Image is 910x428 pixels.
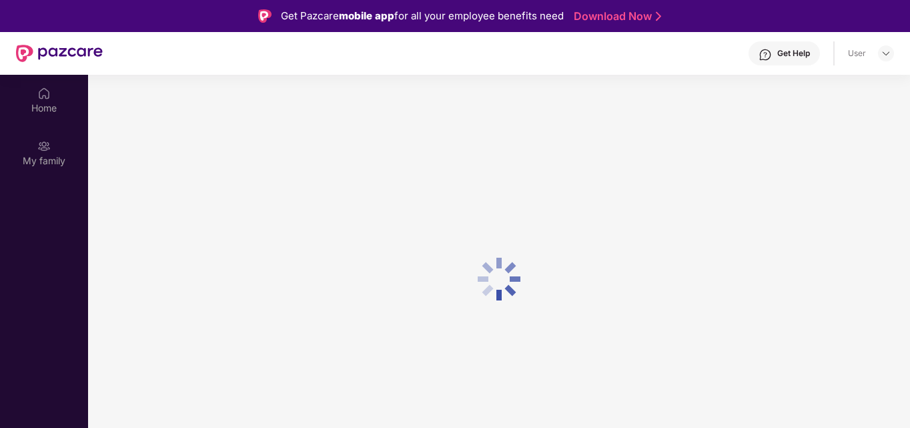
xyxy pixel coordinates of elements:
img: Stroke [656,9,661,23]
img: svg+xml;base64,PHN2ZyB3aWR0aD0iMjAiIGhlaWdodD0iMjAiIHZpZXdCb3g9IjAgMCAyMCAyMCIgZmlsbD0ibm9uZSIgeG... [37,140,51,153]
img: svg+xml;base64,PHN2ZyBpZD0iSGVscC0zMngzMiIgeG1sbnM9Imh0dHA6Ly93d3cudzMub3JnLzIwMDAvc3ZnIiB3aWR0aD... [759,48,772,61]
div: Get Help [777,48,810,59]
img: New Pazcare Logo [16,45,103,62]
div: Get Pazcare for all your employee benefits need [281,8,564,24]
img: svg+xml;base64,PHN2ZyBpZD0iSG9tZSIgeG1sbnM9Imh0dHA6Ly93d3cudzMub3JnLzIwMDAvc3ZnIiB3aWR0aD0iMjAiIG... [37,87,51,100]
img: svg+xml;base64,PHN2ZyBpZD0iRHJvcGRvd24tMzJ4MzIiIHhtbG5zPSJodHRwOi8vd3d3LnczLm9yZy8yMDAwL3N2ZyIgd2... [881,48,891,59]
div: User [848,48,866,59]
a: Download Now [574,9,657,23]
img: Logo [258,9,272,23]
strong: mobile app [339,9,394,22]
